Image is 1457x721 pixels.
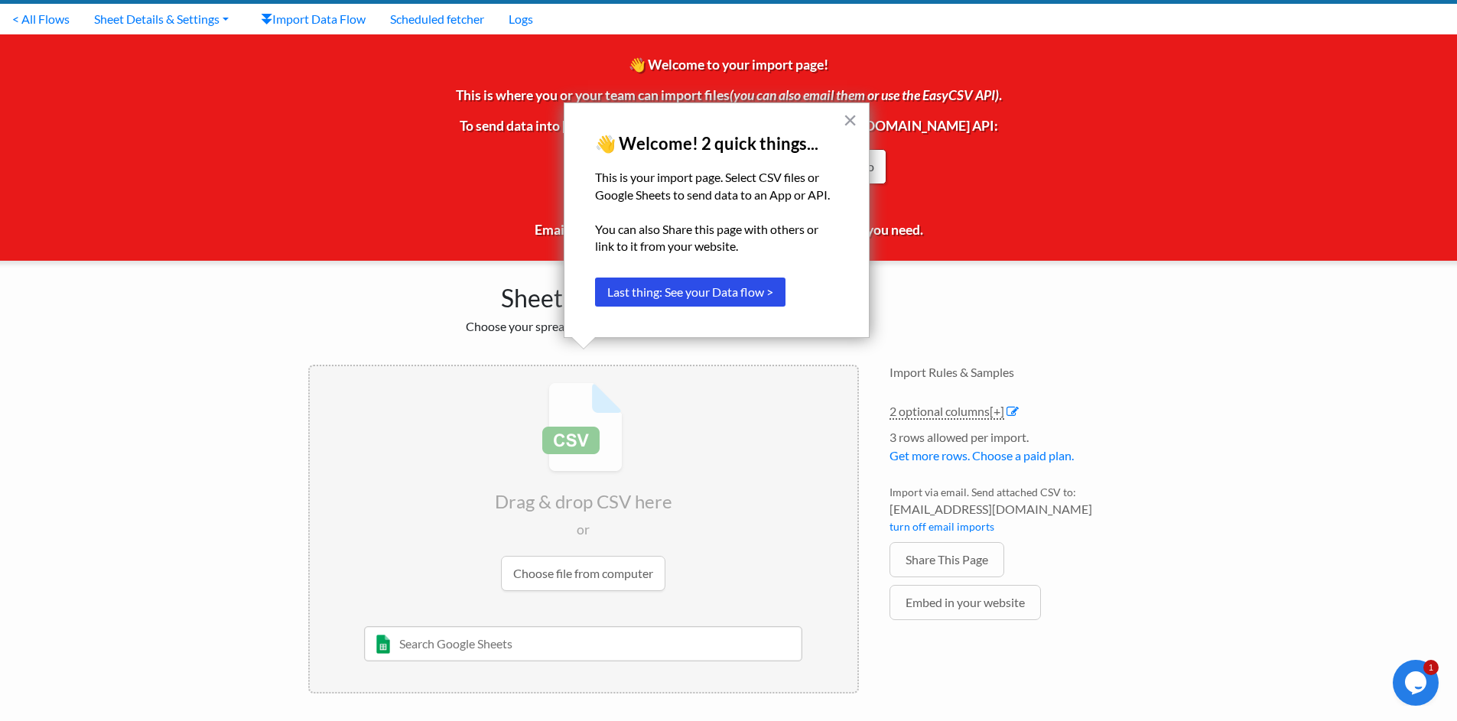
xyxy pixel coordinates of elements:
[889,520,994,533] a: turn off email imports
[249,4,378,34] a: Import Data Flow
[308,319,859,333] h2: Choose your spreadsheet below to import.
[1393,660,1442,706] iframe: chat widget
[889,542,1004,577] a: Share This Page
[595,221,838,255] p: You can also Share this page with others or link to it from your website.
[595,134,838,154] p: 👋 Welcome! 2 quick things...
[730,87,999,103] i: (you can also email them or use the EasyCSV API)
[990,404,1004,418] span: [+]
[843,108,857,132] button: Close
[889,585,1041,620] a: Embed in your website
[82,4,241,34] a: Sheet Details & Settings
[889,365,1150,379] h4: Import Rules & Samples
[378,4,496,34] a: Scheduled fetcher
[889,404,1004,420] a: 2 optional columns[+]
[364,626,802,661] input: Search Google Sheets
[308,276,859,313] h1: Sheet Import
[595,169,838,203] p: This is your import page. Select CSV files or Google Sheets to send data to an App or API.
[889,484,1150,542] li: Import via email. Send attached CSV to:
[595,278,785,307] button: Last thing: See your Data flow >
[456,57,1002,238] span: 👋 Welcome to your import page! This is where you or your team can import files . To send data int...
[496,4,545,34] a: Logs
[889,500,1150,518] span: [EMAIL_ADDRESS][DOMAIN_NAME]
[889,448,1074,463] a: Get more rows. Choose a paid plan.
[889,428,1150,473] li: 3 rows allowed per import.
